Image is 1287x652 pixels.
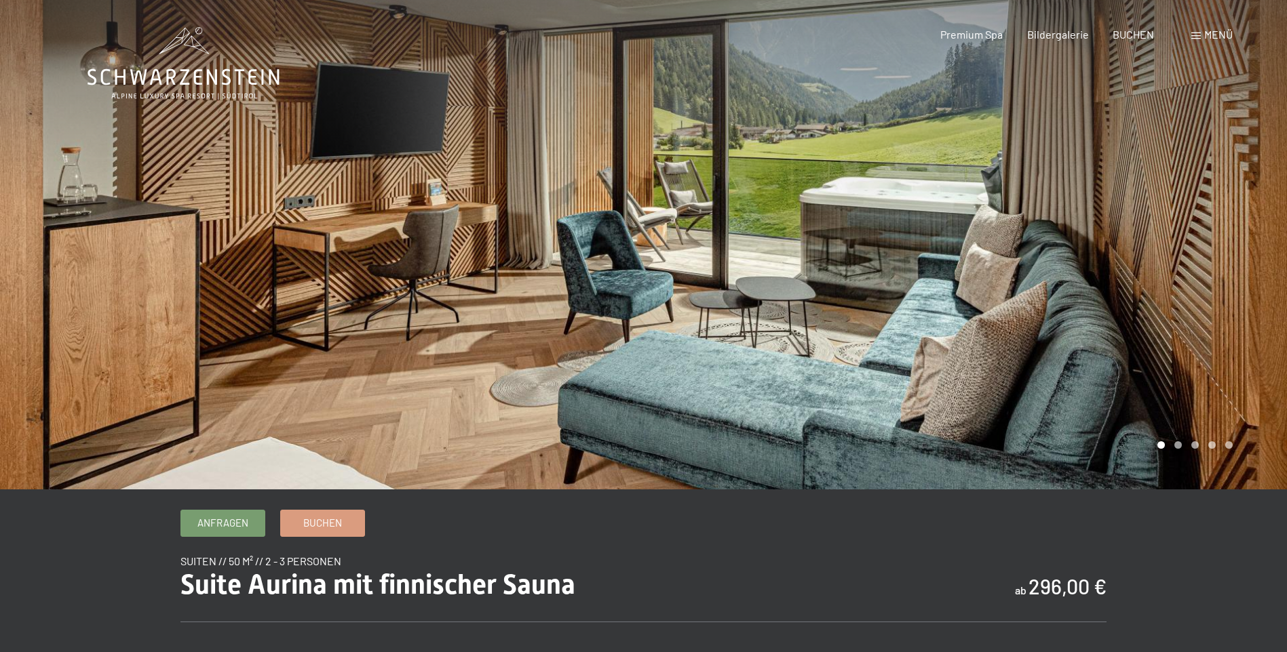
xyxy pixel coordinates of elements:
a: Buchen [281,510,364,536]
span: ab [1015,584,1026,596]
a: Anfragen [181,510,265,536]
a: Premium Spa [940,28,1003,41]
span: Suite Aurina mit finnischer Sauna [180,569,575,600]
span: Menü [1204,28,1233,41]
b: 296,00 € [1029,574,1107,598]
span: Anfragen [197,516,248,530]
span: Buchen [303,516,342,530]
a: Bildergalerie [1027,28,1089,41]
a: BUCHEN [1113,28,1154,41]
span: Suiten // 50 m² // 2 - 3 Personen [180,554,341,567]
